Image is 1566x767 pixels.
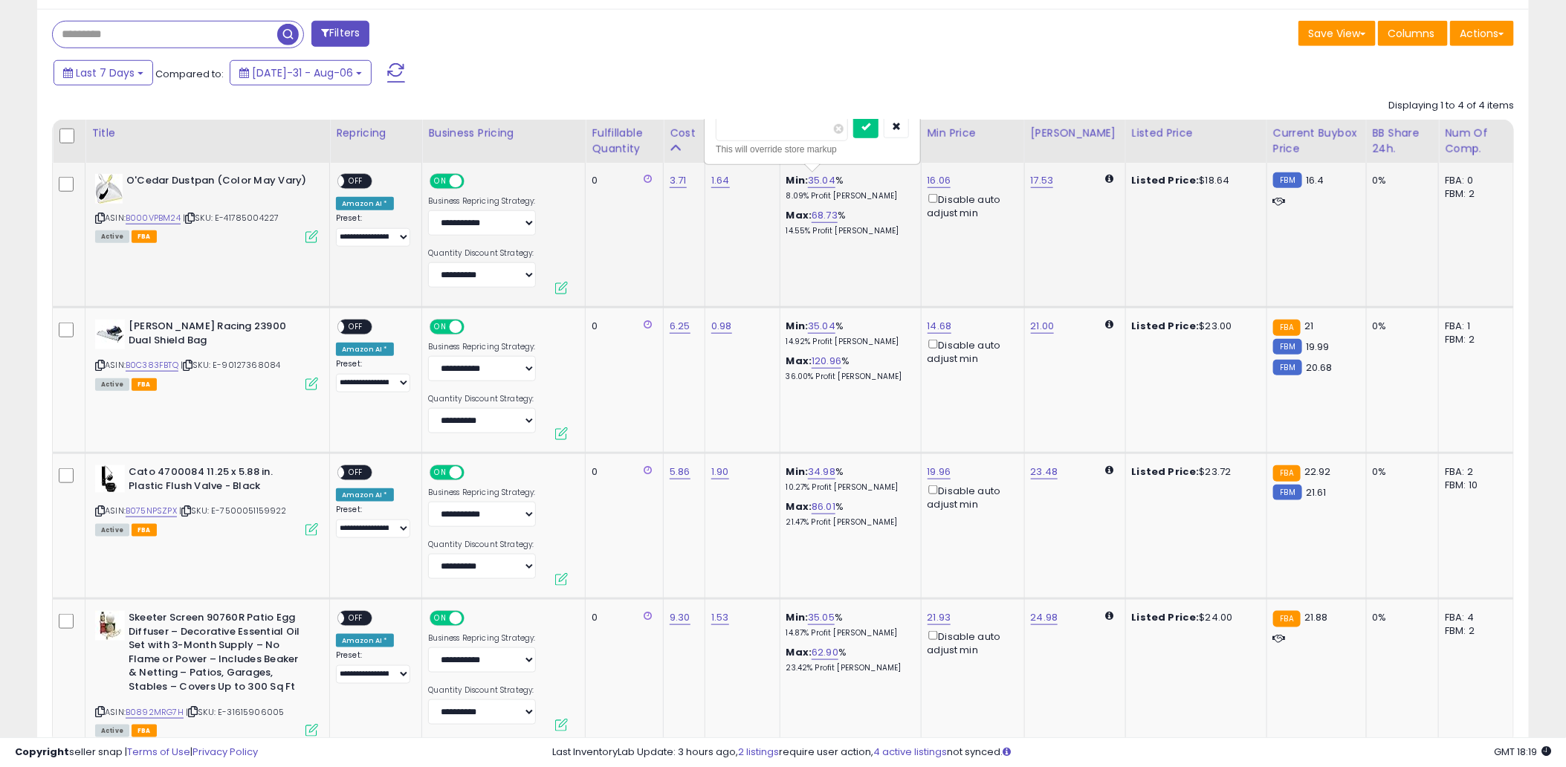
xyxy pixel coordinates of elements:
[786,500,910,528] div: %
[786,499,812,514] b: Max:
[1273,339,1302,355] small: FBM
[1378,21,1448,46] button: Columns
[928,191,1013,220] div: Disable auto adjust min
[1132,319,1200,333] b: Listed Price:
[1132,465,1200,479] b: Listed Price:
[428,342,536,352] label: Business Repricing Strategy:
[1373,320,1428,333] div: 0%
[336,505,410,538] div: Preset:
[344,321,368,334] span: OFF
[786,173,809,187] b: Min:
[432,321,450,334] span: ON
[812,354,841,369] a: 120.96
[1445,320,1502,333] div: FBA: 1
[186,706,284,718] span: | SKU: E-31615906005
[1494,745,1551,759] span: 2025-08-16 18:19 GMT
[95,378,129,391] span: All listings currently available for purchase on Amazon
[786,226,910,236] p: 14.55% Profit [PERSON_NAME]
[928,610,951,625] a: 21.93
[711,173,730,188] a: 1.64
[432,612,450,625] span: ON
[786,517,910,528] p: 21.47% Profit [PERSON_NAME]
[1373,174,1428,187] div: 0%
[54,60,153,85] button: Last 7 Days
[711,610,729,625] a: 1.53
[1031,610,1058,625] a: 24.98
[786,209,910,236] div: %
[786,645,812,659] b: Max:
[126,212,181,224] a: B000VPBM24
[928,173,951,188] a: 16.06
[336,343,394,356] div: Amazon AI *
[738,745,779,759] a: 2 listings
[428,685,536,696] label: Quantity Discount Strategy:
[336,197,394,210] div: Amazon AI *
[126,174,307,192] b: O'Cedar Dustpan (Color May Vary)
[127,745,190,759] a: Terms of Use
[1445,479,1502,492] div: FBM: 10
[786,174,910,201] div: %
[95,611,125,641] img: 41cX6bazwmL._SL40_.jpg
[1132,611,1255,624] div: $24.00
[1304,610,1328,624] span: 21.88
[928,465,951,479] a: 19.96
[1373,465,1428,479] div: 0%
[592,174,652,187] div: 0
[336,634,394,647] div: Amazon AI *
[786,465,910,493] div: %
[1132,174,1255,187] div: $18.64
[462,175,486,188] span: OFF
[592,126,657,157] div: Fulfillable Quantity
[808,319,835,334] a: 35.04
[1273,465,1301,482] small: FBA
[716,142,909,157] div: This will override store markup
[786,610,809,624] b: Min:
[95,524,129,537] span: All listings currently available for purchase on Amazon
[928,337,1013,366] div: Disable auto adjust min
[428,633,536,644] label: Business Repricing Strategy:
[711,319,732,334] a: 0.98
[812,208,838,223] a: 68.73
[1445,126,1507,157] div: Num of Comp.
[428,394,536,404] label: Quantity Discount Strategy:
[336,359,410,392] div: Preset:
[1273,172,1302,188] small: FBM
[1445,624,1502,638] div: FBM: 2
[15,745,69,759] strong: Copyright
[812,645,838,660] a: 62.90
[462,467,486,479] span: OFF
[786,320,910,347] div: %
[1445,333,1502,346] div: FBM: 2
[428,126,579,141] div: Business Pricing
[129,611,309,697] b: Skeeter Screen 90760R Patio Egg Diffuser – Decorative Essential Oil Set with 3-Month Supply – No ...
[95,320,318,389] div: ASIN:
[95,465,125,493] img: 31QsXQtTEqL._SL40_.jpg
[1132,465,1255,479] div: $23.72
[1373,611,1428,624] div: 0%
[873,745,947,759] a: 4 active listings
[132,230,157,243] span: FBA
[344,175,368,188] span: OFF
[1031,126,1119,141] div: [PERSON_NAME]
[786,337,910,347] p: 14.92% Profit [PERSON_NAME]
[1298,21,1376,46] button: Save View
[129,465,309,496] b: Cato 4700084 11.25 x 5.88 in. Plastic Flush Valve - Black
[428,196,536,207] label: Business Repricing Strategy:
[1273,360,1302,375] small: FBM
[670,173,687,188] a: 3.71
[786,319,809,333] b: Min:
[129,320,309,351] b: [PERSON_NAME] Racing 23900 Dual Shield Bag
[786,355,910,382] div: %
[592,611,652,624] div: 0
[786,663,910,673] p: 23.42% Profit [PERSON_NAME]
[808,610,835,625] a: 35.05
[1306,360,1333,375] span: 20.68
[928,628,1013,657] div: Disable auto adjust min
[1388,99,1514,113] div: Displaying 1 to 4 of 4 items
[1132,126,1261,141] div: Listed Price
[344,467,368,479] span: OFF
[95,230,129,243] span: All listings currently available for purchase on Amazon
[336,650,410,684] div: Preset:
[786,646,910,673] div: %
[786,628,910,638] p: 14.87% Profit [PERSON_NAME]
